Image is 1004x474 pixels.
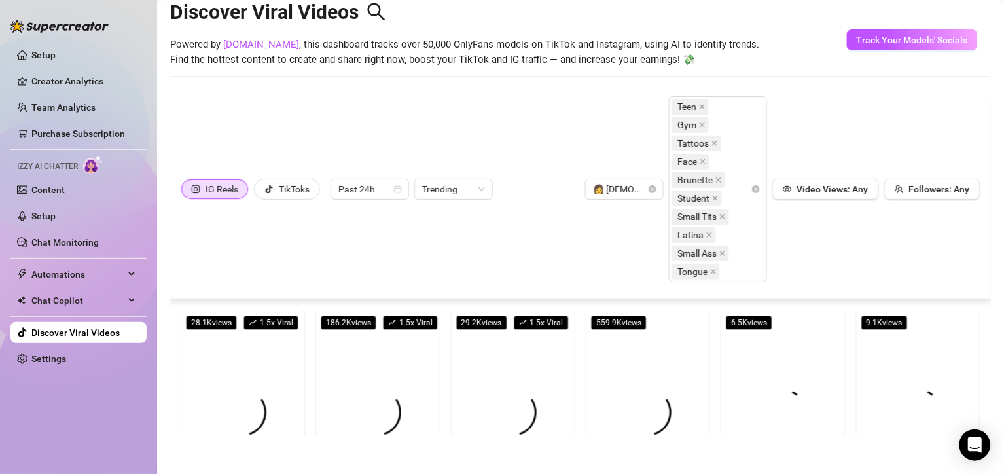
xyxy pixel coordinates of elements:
span: rise [249,319,257,327]
a: Purchase Subscription [31,128,125,139]
span: search [367,2,386,22]
span: Trending [422,179,485,199]
span: close [706,232,713,238]
span: close [715,177,722,183]
span: Student [677,191,709,206]
span: calendar [394,185,402,193]
span: Small Ass [677,246,717,261]
span: close [699,103,706,110]
div: Open Intercom Messenger [959,429,991,461]
span: Followers: Any [909,184,970,194]
span: Gym [677,118,696,132]
span: Powered by , this dashboard tracks over 50,000 OnlyFans models on TikTok and Instagram, using AI ... [170,37,759,68]
span: Automations [31,264,124,285]
a: Discover Viral Videos [31,327,120,338]
span: close [711,140,718,147]
span: Small Ass [672,246,729,261]
div: TikToks [279,179,310,199]
span: Latina [672,227,716,243]
span: Izzy AI Chatter [17,160,78,173]
a: Chat Monitoring [31,237,99,247]
a: Team Analytics [31,102,96,113]
a: Creator Analytics [31,71,136,92]
img: Chat Copilot [17,296,26,305]
button: Followers: Any [884,179,980,200]
span: 29.2K views [456,316,507,330]
span: instagram [191,185,200,194]
span: 186.2K views [321,316,376,330]
span: Face [677,155,697,169]
span: close [710,268,717,275]
span: 9.1K views [861,316,908,330]
span: close [719,213,726,220]
span: Tattoos [672,136,721,151]
a: Setup [31,211,56,221]
span: Brunette [672,172,725,188]
span: Chat Copilot [31,290,124,311]
span: close [712,195,719,202]
a: Setup [31,50,56,60]
img: AI Chatter [83,155,103,174]
span: 👩 Female [593,179,656,199]
span: Tongue [672,264,720,280]
div: IG Reels [206,179,238,199]
span: Teen [672,99,709,115]
span: 559.9K views [591,316,647,330]
span: close-circle [649,185,656,193]
span: Student [672,191,722,206]
span: 1.5 x Viral [514,316,569,330]
span: Past 24h [338,179,401,199]
span: Video Views: Any [797,184,869,194]
span: tik-tok [264,185,274,194]
span: Small Tits [672,209,729,225]
a: Settings [31,354,66,364]
span: Gym [672,117,709,133]
button: Track Your Models' Socials [847,29,978,50]
span: close [719,250,726,257]
span: Tattoos [677,136,709,151]
span: close [700,158,706,165]
span: team [895,185,904,194]
span: Small Tits [677,210,717,224]
a: Content [31,185,65,195]
span: Teen [677,100,696,114]
span: rise [388,319,396,327]
span: Brunette [677,173,713,187]
span: 28.1K views [186,316,237,330]
img: logo-BBDzfeDw.svg [10,20,109,33]
span: eye [783,185,792,194]
span: Latina [677,228,704,242]
span: rise [519,319,527,327]
span: 1.5 x Viral [383,316,438,330]
span: close [699,122,706,128]
span: 6.5K views [726,316,772,330]
span: Track Your Models' Socials [857,35,968,45]
button: Video Views: Any [772,179,879,200]
span: Face [672,154,709,170]
span: 1.5 x Viral [243,316,298,330]
span: close-circle [752,185,760,193]
a: [DOMAIN_NAME] [223,39,299,50]
span: Tongue [677,264,708,279]
span: thunderbolt [17,269,27,280]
